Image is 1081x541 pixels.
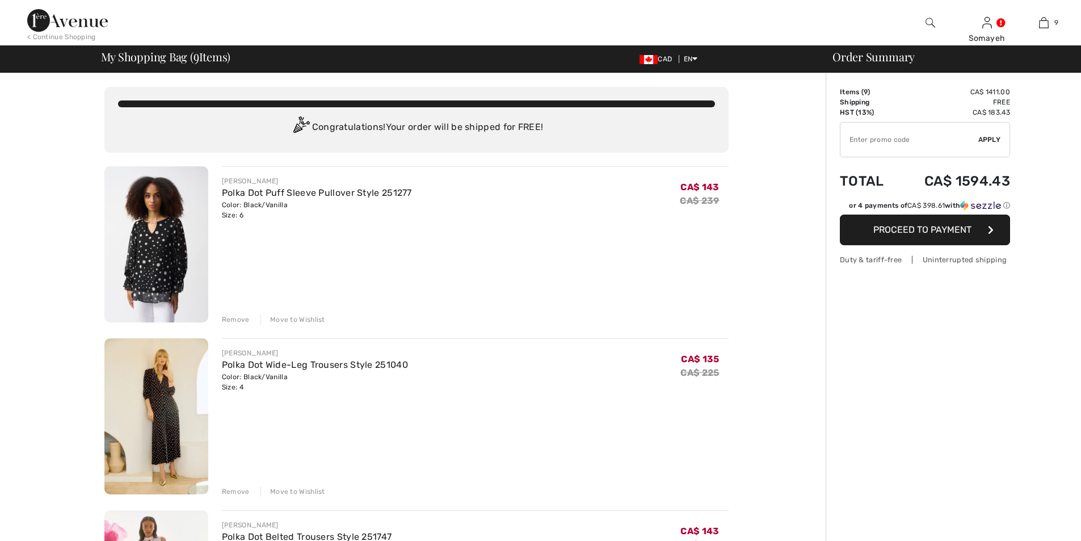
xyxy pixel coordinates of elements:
[840,123,978,157] input: Promo code
[27,32,96,42] div: < Continue Shopping
[864,88,868,96] span: 9
[898,107,1010,118] td: CA$ 183.43
[684,55,698,63] span: EN
[260,314,325,325] div: Move to Wishlist
[907,202,945,209] span: CA$ 398.61
[926,16,935,30] img: search the website
[194,48,199,63] span: 9
[222,176,412,186] div: [PERSON_NAME]
[680,182,719,192] span: CA$ 143
[840,162,898,200] td: Total
[840,200,1010,215] div: or 4 payments ofCA$ 398.61withSezzle Click to learn more about Sezzle
[840,215,1010,245] button: Proceed to Payment
[27,9,108,32] img: 1ère Avenue
[681,354,719,364] span: CA$ 135
[959,32,1015,44] div: Somayeh
[104,166,208,322] img: Polka Dot Puff Sleeve Pullover Style 251277
[118,116,715,139] div: Congratulations! Your order will be shipped for FREE!
[104,338,208,494] img: Polka Dot Wide-Leg Trousers Style 251040
[101,51,231,62] span: My Shopping Bag ( Items)
[849,200,1010,211] div: or 4 payments of with
[978,135,1001,145] span: Apply
[680,526,719,536] span: CA$ 143
[840,107,898,118] td: HST (13%)
[640,55,658,64] img: Canadian Dollar
[898,97,1010,107] td: Free
[260,487,325,497] div: Move to Wishlist
[898,162,1010,200] td: CA$ 1594.43
[960,200,1001,211] img: Sezzle
[680,367,719,378] s: CA$ 225
[982,17,992,28] a: Sign In
[1016,16,1071,30] a: 9
[289,116,312,139] img: Congratulation2.svg
[222,348,408,358] div: [PERSON_NAME]
[222,187,412,198] a: Polka Dot Puff Sleeve Pullover Style 251277
[222,359,408,370] a: Polka Dot Wide-Leg Trousers Style 251040
[898,87,1010,97] td: CA$ 1411.00
[680,195,719,206] s: CA$ 239
[222,520,392,530] div: [PERSON_NAME]
[222,372,408,392] div: Color: Black/Vanilla Size: 4
[222,200,412,220] div: Color: Black/Vanilla Size: 6
[840,87,898,97] td: Items ( )
[1054,18,1058,28] span: 9
[873,224,971,235] span: Proceed to Payment
[840,254,1010,265] div: Duty & tariff-free | Uninterrupted shipping
[1039,16,1049,30] img: My Bag
[840,97,898,107] td: Shipping
[222,487,250,497] div: Remove
[982,16,992,30] img: My Info
[819,51,1074,62] div: Order Summary
[640,55,676,63] span: CAD
[222,314,250,325] div: Remove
